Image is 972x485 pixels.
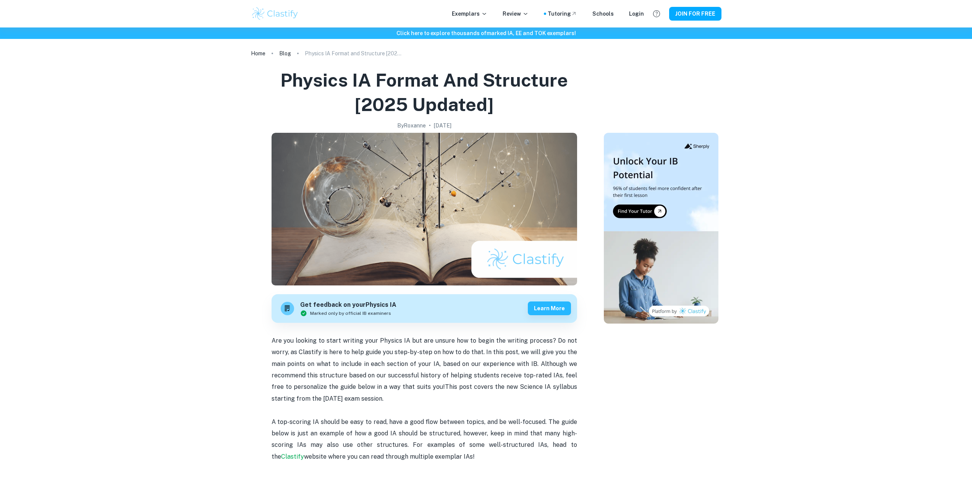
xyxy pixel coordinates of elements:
[669,7,721,21] button: JOIN FOR FREE
[503,10,529,18] p: Review
[548,10,577,18] a: Tutoring
[604,133,718,324] img: Thumbnail
[272,294,577,323] a: Get feedback on yourPhysics IAMarked only by official IB examinersLearn more
[650,7,663,20] button: Help and Feedback
[2,29,970,37] h6: Click here to explore thousands of marked IA, EE and TOK exemplars !
[272,335,577,404] p: Are you looking to start writing your Physics IA but are unsure how to begin the writing process?...
[254,68,595,117] h1: Physics IA Format and Structure [2025 updated]
[310,310,391,317] span: Marked only by official IB examiners
[272,133,577,285] img: Physics IA Format and Structure [2025 updated] cover image
[629,10,644,18] a: Login
[272,416,577,463] p: A top-scoring IA should be easy to read, have a good flow between topics, and be well-focused. Th...
[251,6,299,21] img: Clastify logo
[452,10,487,18] p: Exemplars
[279,48,291,59] a: Blog
[272,383,579,402] span: This post covers the new Science IA syllabus starting from the [DATE] exam session.
[429,121,431,130] p: •
[300,300,396,310] h6: Get feedback on your Physics IA
[528,301,571,315] button: Learn more
[592,10,614,18] a: Schools
[305,49,404,58] p: Physics IA Format and Structure [2025 updated]
[397,121,426,130] h2: By Roxanne
[434,121,451,130] h2: [DATE]
[251,48,265,59] a: Home
[281,453,304,460] a: Clastify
